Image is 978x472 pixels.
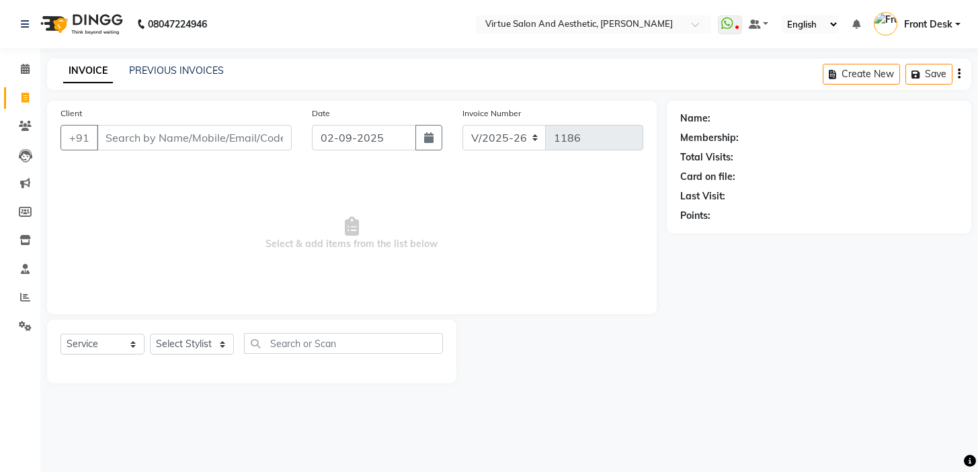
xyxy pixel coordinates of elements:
div: Total Visits: [680,150,733,164]
input: Search by Name/Mobile/Email/Code [97,125,292,150]
input: Search or Scan [244,333,443,354]
a: PREVIOUS INVOICES [129,64,224,77]
label: Invoice Number [462,107,521,120]
div: Points: [680,209,710,223]
button: +91 [60,125,98,150]
span: Front Desk [904,17,952,32]
button: Create New [823,64,900,85]
img: logo [34,5,126,43]
button: Save [905,64,952,85]
div: Last Visit: [680,189,725,203]
b: 08047224946 [148,5,207,43]
img: Front Desk [874,12,897,36]
div: Name: [680,111,710,126]
label: Date [312,107,330,120]
span: Select & add items from the list below [60,167,643,301]
div: Card on file: [680,170,735,184]
label: Client [60,107,82,120]
a: INVOICE [63,59,113,83]
div: Membership: [680,131,739,145]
